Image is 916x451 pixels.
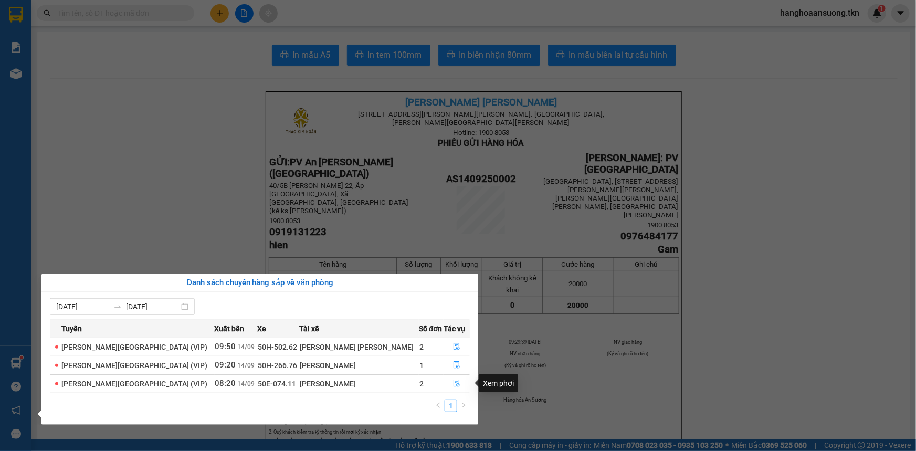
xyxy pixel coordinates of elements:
[445,400,457,412] a: 1
[453,361,460,370] span: file-done
[300,341,418,353] div: [PERSON_NAME] [PERSON_NAME]
[457,400,470,412] li: Next Page
[300,360,418,371] div: [PERSON_NAME]
[126,301,179,312] input: Đến ngày
[419,323,443,334] span: Số đơn
[238,362,255,369] span: 14/09
[445,400,457,412] li: 1
[457,400,470,412] button: right
[258,361,297,370] span: 50H-266.76
[479,374,518,392] div: Xem phơi
[61,380,207,388] span: [PERSON_NAME][GEOGRAPHIC_DATA] (VIP)
[215,323,245,334] span: Xuất bến
[258,343,297,351] span: 50H-502.62
[444,339,469,355] button: file-done
[61,361,207,370] span: [PERSON_NAME][GEOGRAPHIC_DATA] (VIP)
[56,301,109,312] input: Từ ngày
[432,400,445,412] li: Previous Page
[50,277,470,289] div: Danh sách chuyến hàng sắp về văn phòng
[460,402,467,408] span: right
[444,375,469,392] button: file-done
[61,323,82,334] span: Tuyến
[299,323,319,334] span: Tài xế
[435,402,441,408] span: left
[444,357,469,374] button: file-done
[300,378,418,390] div: [PERSON_NAME]
[258,380,296,388] span: 50E-074.11
[238,380,255,387] span: 14/09
[215,342,236,351] span: 09:50
[215,379,236,388] span: 08:20
[257,323,266,334] span: Xe
[113,302,122,311] span: to
[444,323,465,334] span: Tác vụ
[113,302,122,311] span: swap-right
[453,343,460,351] span: file-done
[419,343,424,351] span: 2
[215,360,236,370] span: 09:20
[453,380,460,388] span: file-done
[238,343,255,351] span: 14/09
[419,361,424,370] span: 1
[61,343,207,351] span: [PERSON_NAME][GEOGRAPHIC_DATA] (VIP)
[432,400,445,412] button: left
[419,380,424,388] span: 2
